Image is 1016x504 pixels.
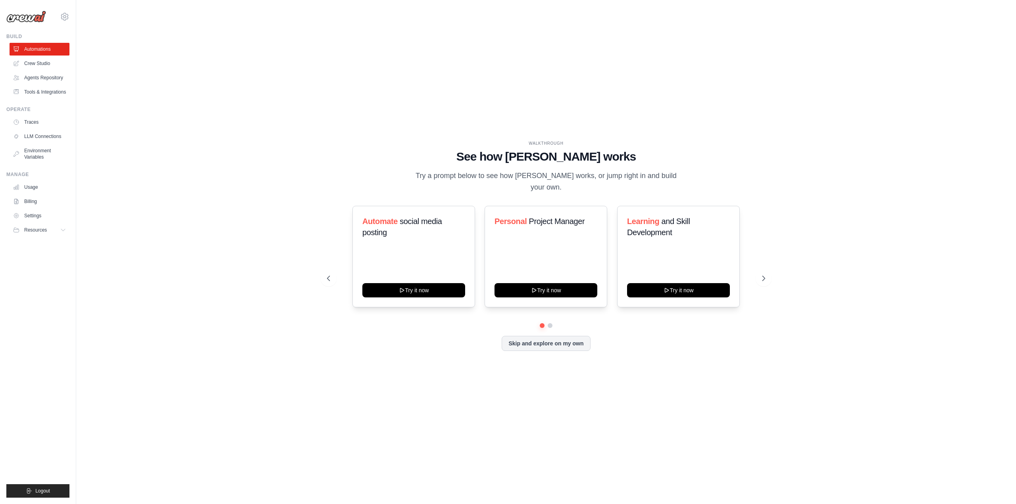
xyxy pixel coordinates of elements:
[10,43,69,56] a: Automations
[10,57,69,70] a: Crew Studio
[6,171,69,178] div: Manage
[10,130,69,143] a: LLM Connections
[10,209,69,222] a: Settings
[10,224,69,236] button: Resources
[10,144,69,163] a: Environment Variables
[627,283,730,297] button: Try it now
[24,227,47,233] span: Resources
[10,86,69,98] a: Tools & Integrations
[6,106,69,113] div: Operate
[627,217,659,226] span: Learning
[529,217,585,226] span: Project Manager
[10,71,69,84] a: Agents Repository
[327,140,765,146] div: WALKTHROUGH
[6,11,46,23] img: Logo
[502,336,590,351] button: Skip and explore on my own
[362,217,398,226] span: Automate
[6,484,69,498] button: Logout
[627,217,690,237] span: and Skill Development
[10,195,69,208] a: Billing
[10,116,69,128] a: Traces
[362,283,465,297] button: Try it now
[362,217,442,237] span: social media posting
[495,217,527,226] span: Personal
[495,283,597,297] button: Try it now
[10,181,69,194] a: Usage
[35,488,50,494] span: Logout
[413,170,679,194] p: Try a prompt below to see how [PERSON_NAME] works, or jump right in and build your own.
[327,149,765,164] h1: See how [PERSON_NAME] works
[6,33,69,40] div: Build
